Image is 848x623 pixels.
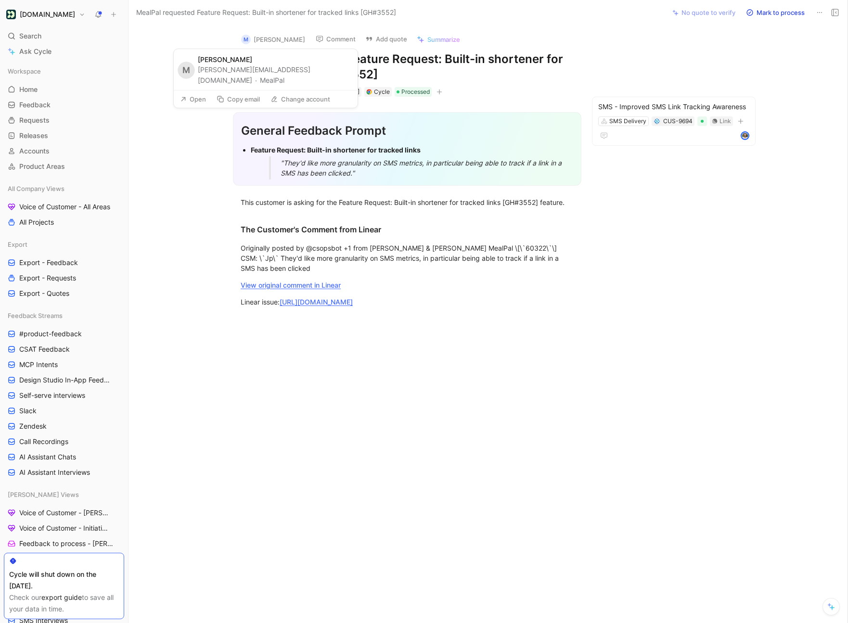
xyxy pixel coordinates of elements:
span: #product-feedback [19,329,82,339]
span: Ask Cycle [19,46,51,57]
button: M[PERSON_NAME] [237,32,309,47]
div: SMS - Improved SMS Link Tracking Awareness [598,101,749,113]
a: Voice of Customer - [PERSON_NAME] [4,506,124,520]
span: Home [19,85,38,94]
a: Voice of Customer - All Areas [4,200,124,214]
strong: Feature Request: Built-in shortener for tracked links [251,146,421,154]
a: Home [4,82,124,97]
span: Feedback Streams [8,311,63,320]
div: This customer is asking for the Feature Request: Built-in shortener for tracked links [GH#3552] f... [241,197,574,207]
button: Comment [311,32,360,46]
button: Mark to process [742,6,809,19]
span: CSAT Feedback [19,344,70,354]
span: MealPal requested Feature Request: Built-in shortener for tracked links [GH#3552] [136,7,396,18]
div: · [255,76,257,85]
span: Feedback to process - [PERSON_NAME] [19,539,113,548]
a: Export - Requests [4,271,124,285]
img: Customer.io [6,10,16,19]
a: View original comment in Linear [241,281,341,289]
a: Feedback to process - [PERSON_NAME] [4,536,124,551]
div: All Company ViewsVoice of Customer - All AreasAll Projects [4,181,124,229]
div: Export [4,237,124,252]
button: Add quote [361,32,411,46]
div: Linear issue: [241,297,574,307]
div: M [178,62,195,79]
a: Ask Cycle [4,44,124,59]
span: Export [8,240,27,249]
span: Summarize [427,35,460,44]
a: Export - Quotes [4,286,124,301]
div: General Feedback Prompt [241,122,573,140]
div: [PERSON_NAME] Views [4,487,124,502]
span: Voice of Customer - Initiatives [19,523,111,533]
a: Requests [4,113,124,127]
div: Check our to save all your data in time. [9,592,119,615]
div: [PERSON_NAME][EMAIL_ADDRESS][DOMAIN_NAME] [198,65,352,86]
span: [PERSON_NAME] Views [8,490,79,499]
button: Copy email [212,92,264,106]
a: export guide [41,593,82,601]
a: Product Areas [4,159,124,174]
span: All Company Views [8,184,64,193]
div: M [241,35,251,44]
button: No quote to verify [668,6,740,19]
div: Search [4,29,124,43]
span: Voice of Customer - [PERSON_NAME] [19,508,113,518]
span: MCP Intents [19,360,58,369]
div: Feedback Streams#product-feedbackCSAT FeedbackMCP IntentsDesign Studio In-App FeedbackSelf-serve ... [4,308,124,480]
button: 💠 [654,118,660,125]
a: Zendesk [4,419,124,433]
a: Design Studio In-App Feedback [4,373,124,387]
span: Export - Requests [19,273,76,283]
span: Workspace [8,66,41,76]
a: Slack [4,404,124,418]
a: Voice of Customer - Initiatives [4,521,124,535]
div: Originally posted by @csopsbot +1 from [PERSON_NAME] & [PERSON_NAME] MealPal \[\`60322\`\] CSM: \... [241,243,574,273]
img: 💠 [654,118,660,124]
h1: [DOMAIN_NAME] [20,10,75,19]
span: Export - Quotes [19,289,69,298]
div: ExportExport - FeedbackExport - RequestsExport - Quotes [4,237,124,301]
a: Releases [4,128,124,143]
button: MealPal [260,75,284,86]
div: Cycle will shut down on the [DATE]. [9,569,119,592]
a: Self-serve interviews [4,388,124,403]
a: [URL][DOMAIN_NAME] [280,298,353,306]
span: All Projects [19,217,54,227]
span: AI Assistant Chats [19,452,76,462]
span: Processed [401,87,430,97]
span: Slack [19,406,37,416]
div: Workspace [4,64,124,78]
a: Feedback [4,98,124,112]
a: #product-feedback [4,327,124,341]
img: avatar [742,132,748,139]
span: Feedback [19,100,51,110]
h1: MealPal requested Feature Request: Built-in shortener for tracked links [GH#3552] [241,51,574,82]
span: Requests [19,115,50,125]
a: Export - Feedback [4,255,124,270]
button: Customer.io[DOMAIN_NAME] [4,8,88,21]
a: Call Recordings [4,434,124,449]
div: All Company Views [4,181,124,196]
div: Processed [395,87,432,97]
a: All Projects [4,215,124,229]
span: Export - Feedback [19,258,78,267]
a: Quotes to link - [PERSON_NAME] [4,552,124,566]
div: Feedback Streams [4,308,124,323]
div: Link [720,116,731,126]
span: Zendesk [19,421,47,431]
span: Design Studio In-App Feedback [19,375,112,385]
span: Releases [19,131,48,140]
div: The Customer's Comment from Linear [241,224,574,235]
a: AI Assistant Interviews [4,465,124,480]
span: Search [19,30,41,42]
span: Product Areas [19,162,65,171]
div: SMS Delivery [609,116,646,126]
a: MCP Intents [4,357,124,372]
span: Self-serve interviews [19,391,85,400]
div: Cycle [374,87,390,97]
button: Change account [266,92,334,106]
div: "They'd like more granularity on SMS metrics, in particular being able to track if a link in a SM... [281,158,566,178]
a: AI Assistant Chats [4,450,124,464]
